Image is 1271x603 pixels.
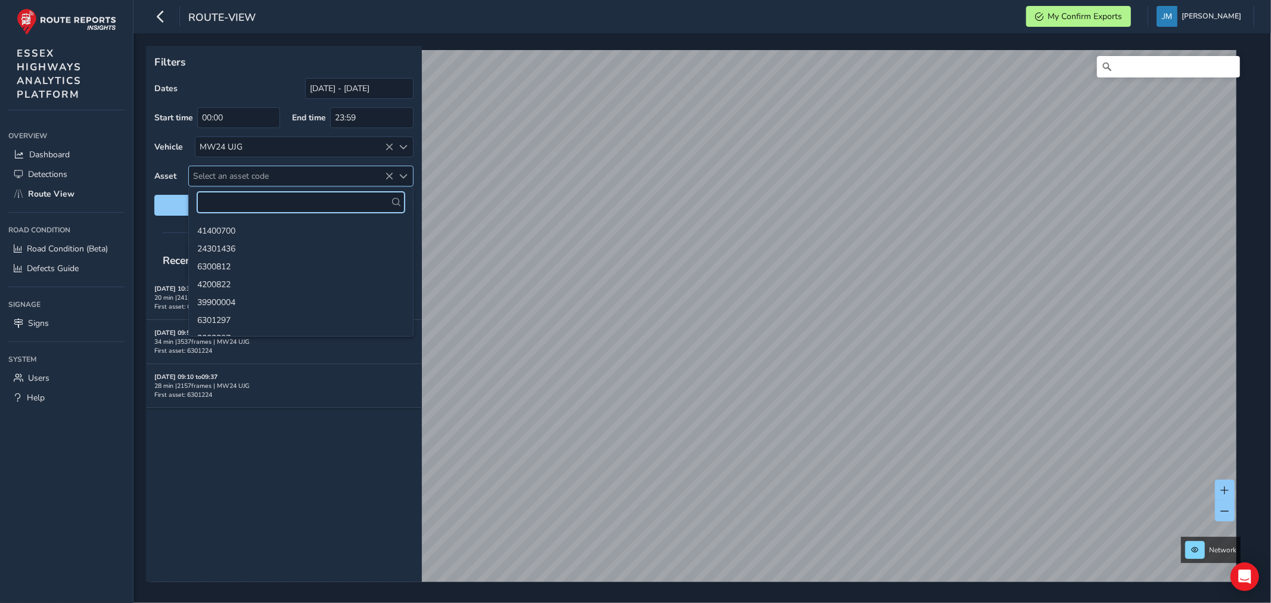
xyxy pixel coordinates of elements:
[8,368,125,388] a: Users
[8,145,125,164] a: Dashboard
[28,188,74,200] span: Route View
[189,221,413,239] li: 41400700
[189,293,413,310] li: 39900004
[154,54,414,70] p: Filters
[1157,6,1245,27] button: [PERSON_NAME]
[189,239,413,257] li: 24301436
[8,350,125,368] div: System
[195,137,393,157] div: MW24 UJG
[28,169,67,180] span: Detections
[154,112,193,123] label: Start time
[154,372,217,381] strong: [DATE] 09:10 to 09:37
[27,392,45,403] span: Help
[1026,6,1131,27] button: My Confirm Exports
[154,390,212,399] span: First asset: 6301224
[17,8,116,35] img: rr logo
[29,149,70,160] span: Dashboard
[8,184,125,204] a: Route View
[17,46,82,101] span: ESSEX HIGHWAYS ANALYTICS PLATFORM
[154,293,414,302] div: 20 min | 2415 frames | MW24 UJG
[154,381,414,390] div: 28 min | 2157 frames | MW24 UJG
[8,239,125,259] a: Road Condition (Beta)
[154,337,414,346] div: 34 min | 3537 frames | MW24 UJG
[1182,6,1241,27] span: [PERSON_NAME]
[28,372,49,384] span: Users
[154,284,217,293] strong: [DATE] 10:38 to 10:58
[154,83,178,94] label: Dates
[150,50,1236,596] canvas: Map
[393,166,413,186] div: Select an asset code
[1097,56,1240,77] input: Search
[27,243,108,254] span: Road Condition (Beta)
[28,318,49,329] span: Signs
[154,170,176,182] label: Asset
[8,164,125,184] a: Detections
[154,346,212,355] span: First asset: 6301224
[154,245,229,276] span: Recent trips
[1048,11,1122,22] span: My Confirm Exports
[189,257,413,275] li: 6300812
[154,302,212,311] span: First asset: 6301224
[1209,545,1236,555] span: Network
[1157,6,1177,27] img: diamond-layout
[8,296,125,313] div: Signage
[189,275,413,293] li: 4200822
[27,263,79,274] span: Defects Guide
[189,166,393,186] span: Select an asset code
[154,195,414,216] button: Reset filters
[8,221,125,239] div: Road Condition
[188,10,256,27] span: route-view
[8,388,125,408] a: Help
[8,313,125,333] a: Signs
[1230,562,1259,591] div: Open Intercom Messenger
[8,259,125,278] a: Defects Guide
[154,328,217,337] strong: [DATE] 09:58 to 10:32
[189,310,413,328] li: 6301297
[189,328,413,346] li: 2002397
[8,127,125,145] div: Overview
[292,112,326,123] label: End time
[163,200,405,211] span: Reset filters
[154,141,183,153] label: Vehicle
